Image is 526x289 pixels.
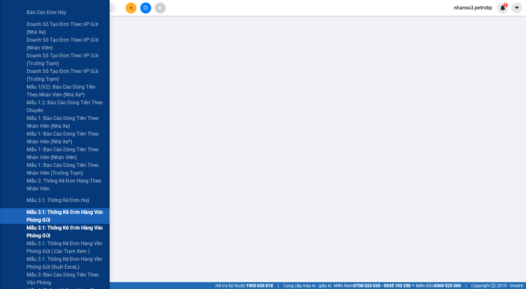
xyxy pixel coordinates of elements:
[126,3,137,13] button: plus
[514,5,520,11] span: caret-down
[246,283,273,288] strong: 1900 633 818
[27,52,105,67] span: Doanh số tạo đơn theo VP gửi (trưởng trạm)
[449,4,497,12] span: nhansu3.petrobp
[283,282,332,289] span: Cung cấp máy in - giấy in:
[503,3,508,7] sup: 1
[27,240,105,255] span: Mẫu 3.1: Thống kê đơn hàng văn phòng gửi ( các trạm xem )
[215,282,273,289] span: Hỗ trợ kỹ thuật:
[143,6,148,10] span: file-add
[27,177,105,193] span: Mẫu 2: Thống kê đơn hàng theo nhân viên
[412,284,414,287] span: ⚪️
[27,20,105,36] span: Doanh số tạo đơn theo VP gửi (nhà xe)
[334,282,411,289] span: Miền Nam
[500,5,506,11] img: icon-new-feature
[434,283,461,288] strong: 0369 525 060
[27,196,90,204] span: Mẫu 3.1: Thống kê đơn huỷ
[140,3,151,13] button: file-add
[158,6,162,10] span: aim
[129,6,133,10] span: plus
[27,208,105,224] span: Mẫu 3.1: Thống kê đơn hàng văn phòng gửi
[27,99,105,114] span: Mẫu 1.2: Báo cáo dòng tiền theo chuyến
[155,3,166,13] button: aim
[27,130,105,146] span: Mẫu 1: Báo cáo dòng tiền theo nhân viên (nhà xe*)
[466,282,467,289] span: |
[278,282,279,289] span: |
[504,3,507,7] span: 1
[491,283,496,288] span: copyright
[27,224,105,240] span: Mẫu 3.1: Thống kê đơn hàng văn phòng gửi
[27,255,105,271] span: Mẫu 3.1: Thống kê đơn hàng văn phòng gửi (Xuất ExceL)
[27,67,105,83] span: Doanh số tạo đơn theo VP gửi (trưởng trạm)
[27,146,105,161] span: Mẫu 1: Báo cáo dòng tiền theo nhân viên (nhân viên)
[27,8,66,16] span: Báo cáo đơn hủy
[27,114,105,130] span: Mẫu 1: Báo cáo dòng tiền theo nhân viên (nhà xe)
[353,283,411,288] strong: 0708 023 035 - 0935 103 250
[27,271,105,286] span: Mẫu 3: Báo cáo dòng tiền theo văn phòng
[27,83,105,99] span: Mẫu 1(v2): Báo cáo dòng tiền theo nhân viên (nhà xe*)
[27,161,105,177] span: Mẫu 1: Báo cáo dòng tiền theo nhân viên (trưởng trạm)
[511,3,522,13] button: caret-down
[416,282,461,289] span: Miền Bắc
[27,36,105,52] span: Doanh số tạo đơn theo VP gửi (nhân viên)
